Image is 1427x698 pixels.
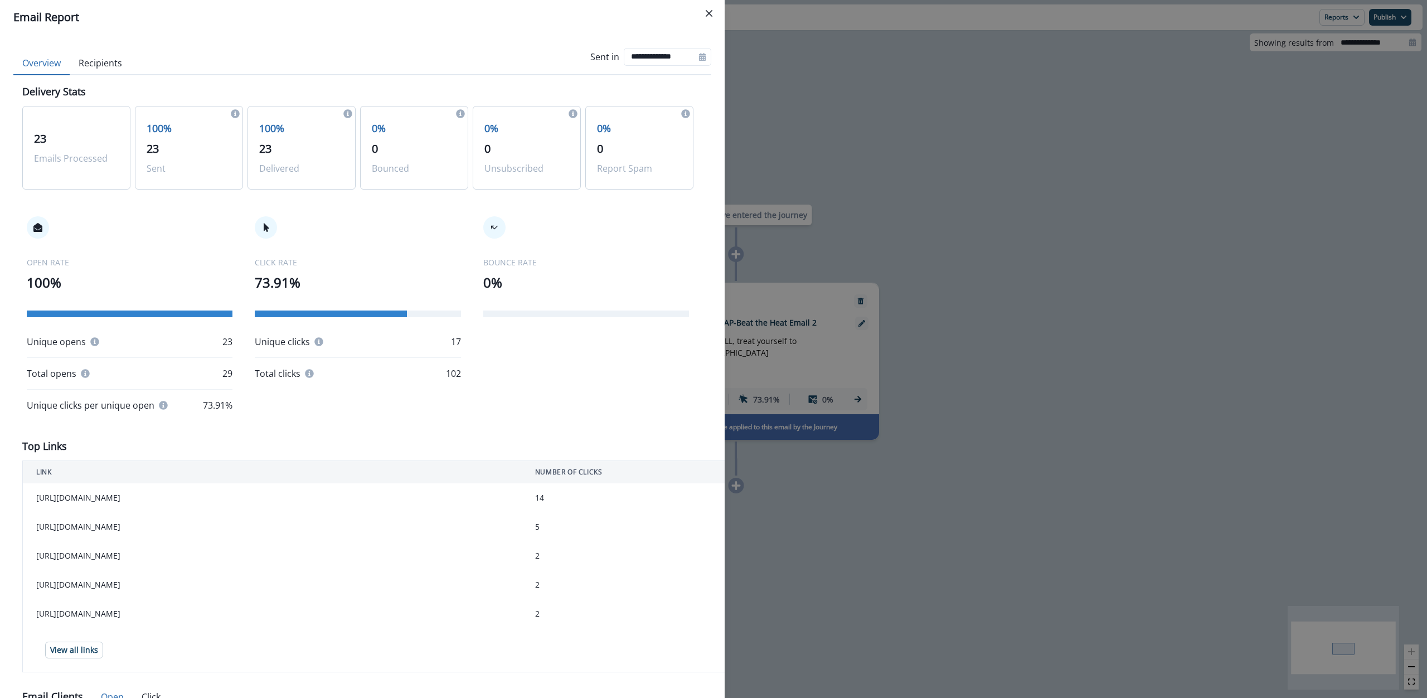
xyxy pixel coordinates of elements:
[259,141,271,156] span: 23
[147,141,159,156] span: 23
[522,512,736,541] td: 5
[522,570,736,599] td: 2
[45,642,103,658] button: View all links
[27,399,154,412] p: Unique clicks per unique open
[372,121,457,136] p: 0%
[446,367,461,380] p: 102
[484,121,569,136] p: 0%
[27,367,76,380] p: Total opens
[13,9,711,26] div: Email Report
[522,461,736,484] th: NUMBER OF CLICKS
[372,141,378,156] span: 0
[34,152,119,165] p: Emails Processed
[203,399,232,412] p: 73.91%
[23,541,522,570] td: [URL][DOMAIN_NAME]
[255,335,310,348] p: Unique clicks
[23,483,522,512] td: [URL][DOMAIN_NAME]
[522,599,736,628] td: 2
[13,52,70,75] button: Overview
[597,162,682,175] p: Report Spam
[27,335,86,348] p: Unique opens
[222,335,232,348] p: 23
[255,256,460,268] p: CLICK RATE
[70,52,131,75] button: Recipients
[23,461,522,484] th: LINK
[27,256,232,268] p: OPEN RATE
[522,541,736,570] td: 2
[483,273,689,293] p: 0%
[372,162,457,175] p: Bounced
[451,335,461,348] p: 17
[484,162,569,175] p: Unsubscribed
[484,141,491,156] span: 0
[23,599,522,628] td: [URL][DOMAIN_NAME]
[259,162,344,175] p: Delivered
[147,162,231,175] p: Sent
[597,121,682,136] p: 0%
[483,256,689,268] p: BOUNCE RATE
[259,121,344,136] p: 100%
[50,646,98,655] p: View all links
[700,4,718,22] button: Close
[147,121,231,136] p: 100%
[590,50,619,64] p: Sent in
[597,141,603,156] span: 0
[222,367,232,380] p: 29
[23,570,522,599] td: [URL][DOMAIN_NAME]
[255,367,300,380] p: Total clicks
[23,512,522,541] td: [URL][DOMAIN_NAME]
[255,273,460,293] p: 73.91%
[22,84,86,99] p: Delivery Stats
[34,131,46,146] span: 23
[522,483,736,512] td: 14
[22,439,67,454] p: Top Links
[27,273,232,293] p: 100%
